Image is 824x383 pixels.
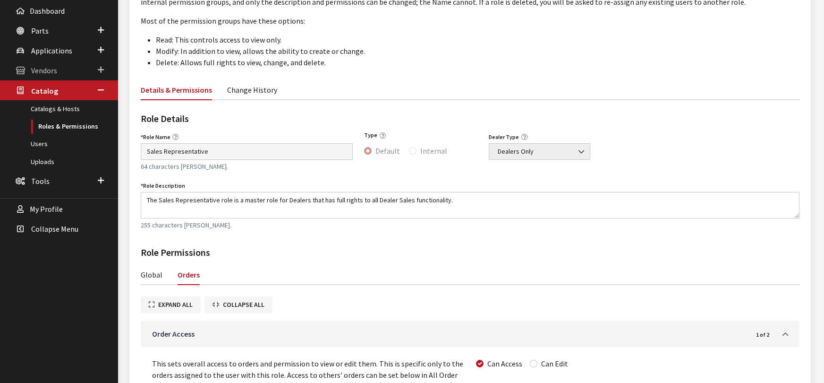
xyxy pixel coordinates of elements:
[31,86,58,96] span: Catalog
[375,145,400,157] label: Default
[156,57,799,68] li: Delete: Allows full rights to view, change, and delete.
[31,176,50,186] span: Tools
[141,143,353,160] input: e.g., Service Manager
[30,204,63,214] span: My Profile
[156,34,799,45] li: Read: This controls access to view only.
[489,133,519,141] label: Dealer Type
[141,296,201,313] button: Expand All
[141,220,799,230] small: 255 characters [PERSON_NAME].
[489,143,590,160] span: Dealers Only
[141,192,799,218] textarea: The Sales Representative role is a master role for Dealers that has full rights to all Dealer Sal...
[141,112,799,126] h2: Role Details
[364,131,377,139] label: Type
[156,45,799,57] li: Modify: In addition to view, allows the ability to create or change.
[31,26,49,35] span: Parts
[141,133,170,141] label: Role Name
[141,79,212,100] a: Details & Permissions
[541,358,568,369] label: Can Edit
[31,224,78,234] span: Collapse Menu
[204,296,272,313] button: Collapse All
[141,245,799,260] h2: Role Permissions
[141,162,353,172] small: 64 characters [PERSON_NAME].
[141,182,185,190] label: Role Description
[31,46,72,55] span: Applications
[495,147,584,157] span: Dealers Only
[31,66,57,76] span: Vendors
[178,264,200,285] a: Orders
[227,79,277,99] a: Change History
[752,328,788,339] a: Toggle Accordion
[141,15,799,26] p: Most of the permission groups have these options:
[152,328,752,339] a: Order Access
[141,264,162,284] a: Global
[752,330,773,339] span: 1 of 2
[420,145,447,157] label: Internal
[487,358,522,369] label: Can Access
[30,6,65,16] span: Dashboard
